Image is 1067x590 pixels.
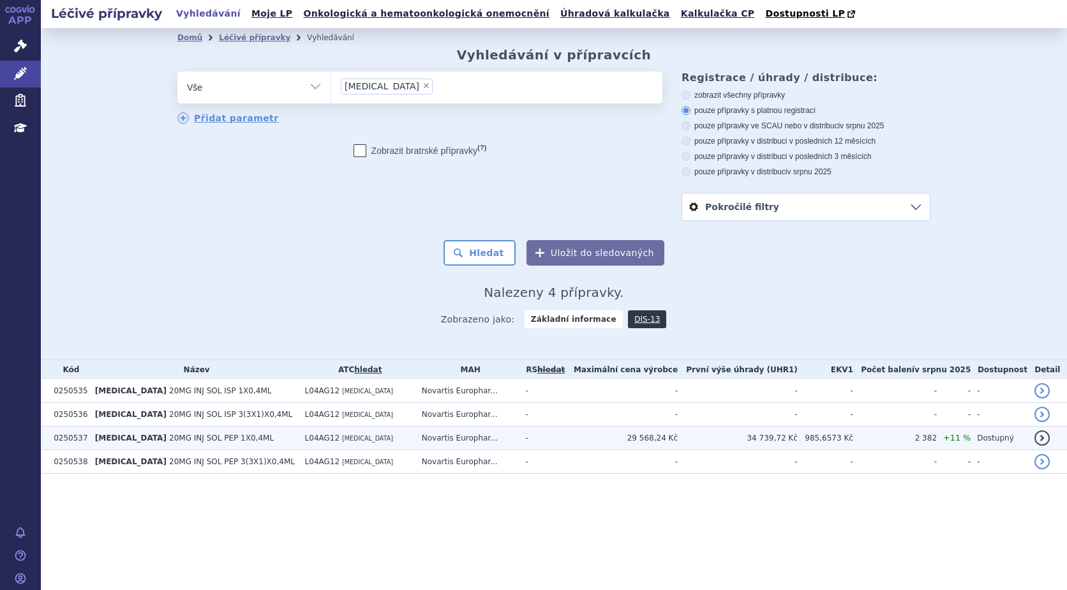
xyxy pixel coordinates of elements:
span: Zobrazeno jako: [441,310,515,328]
th: MAH [415,360,519,379]
td: - [798,403,853,427]
td: 0250536 [47,403,89,427]
label: pouze přípravky ve SCAU nebo v distribuci [682,121,930,131]
a: Úhradová kalkulačka [556,5,674,22]
td: - [678,450,798,474]
td: - [853,403,937,427]
span: L04AG12 [305,410,340,419]
th: Dostupnost [971,360,1027,379]
th: První výše úhrady (UHR1) [678,360,798,379]
td: 2 382 [853,427,937,450]
td: 29 568,24 Kč [565,427,678,450]
td: Dostupný [971,427,1027,450]
li: Vyhledávání [307,28,371,47]
span: v srpnu 2025 [787,167,831,176]
td: - [565,450,678,474]
td: - [519,450,565,474]
td: Novartis Europhar... [415,403,519,427]
span: Nalezeny 4 přípravky. [484,285,624,300]
td: - [971,379,1027,403]
span: Dostupnosti LP [765,8,845,19]
td: 0250538 [47,450,89,474]
a: vyhledávání neobsahuje žádnou platnou referenční skupinu [537,365,565,374]
a: Onkologická a hematoonkologická onemocnění [299,5,553,22]
a: Domů [177,33,202,42]
th: Kód [47,360,89,379]
a: DIS-13 [628,310,666,328]
td: 0250535 [47,379,89,403]
span: +11 % [943,433,971,442]
td: - [937,450,971,474]
span: 20MG INJ SOL PEP 1X0,4ML [169,434,274,442]
td: - [519,379,565,403]
a: Pokročilé filtry [682,193,930,220]
span: [MEDICAL_DATA] [95,386,167,395]
span: 20MG INJ SOL ISP 3(3X1)X0,4ML [169,410,292,419]
td: - [937,403,971,427]
td: - [971,450,1027,474]
td: - [798,379,853,403]
a: Dostupnosti LP [761,5,862,23]
td: - [937,379,971,403]
a: Léčivé přípravky [219,33,290,42]
td: 34 739,72 Kč [678,427,798,450]
td: Novartis Europhar... [415,450,519,474]
span: [MEDICAL_DATA] [342,435,393,442]
button: Uložit do sledovaných [526,240,664,266]
td: - [565,403,678,427]
td: - [853,379,937,403]
a: detail [1034,407,1050,422]
h3: Registrace / úhrady / distribuce: [682,72,930,84]
th: Maximální cena výrobce [565,360,678,379]
abbr: (?) [477,144,486,152]
del: hledat [537,365,565,374]
th: Detail [1028,360,1067,379]
td: - [853,450,937,474]
span: [MEDICAL_DATA] [342,458,393,465]
td: 985,6573 Kč [798,427,853,450]
button: Hledat [444,240,516,266]
input: [MEDICAL_DATA] [436,78,444,94]
td: - [678,403,798,427]
span: v srpnu 2025 [914,365,971,374]
td: 0250537 [47,427,89,450]
label: zobrazit všechny přípravky [682,90,930,100]
th: ATC [299,360,415,379]
strong: Základní informace [525,310,623,328]
h2: Vyhledávání v přípravcích [457,47,652,63]
td: - [519,427,565,450]
span: v srpnu 2025 [840,121,884,130]
td: - [798,450,853,474]
a: Vyhledávání [172,5,244,22]
span: [MEDICAL_DATA] [342,388,393,395]
th: Název [89,360,299,379]
span: × [422,82,430,89]
th: EKV1 [798,360,853,379]
span: L04AG12 [305,434,340,442]
td: - [565,379,678,403]
a: detail [1034,383,1050,398]
a: Přidat parametr [177,112,279,124]
a: detail [1034,454,1050,469]
th: Počet balení [853,360,971,379]
span: 20MG INJ SOL PEP 3(3X1)X0,4ML [169,457,295,466]
label: Zobrazit bratrské přípravky [354,144,487,157]
a: Moje LP [248,5,296,22]
td: - [971,403,1027,427]
label: pouze přípravky v distribuci v posledních 12 měsících [682,136,930,146]
a: detail [1034,430,1050,446]
span: [MEDICAL_DATA] [342,411,393,418]
label: pouze přípravky v distribuci [682,167,930,177]
span: [MEDICAL_DATA] [345,82,419,91]
td: - [519,403,565,427]
span: 20MG INJ SOL ISP 1X0,4ML [169,386,271,395]
label: pouze přípravky s platnou registrací [682,105,930,116]
h2: Léčivé přípravky [41,4,172,22]
span: L04AG12 [305,386,340,395]
td: - [678,379,798,403]
span: [MEDICAL_DATA] [95,457,167,466]
span: [MEDICAL_DATA] [95,410,167,419]
span: L04AG12 [305,457,340,466]
label: pouze přípravky v distribuci v posledních 3 měsících [682,151,930,162]
span: [MEDICAL_DATA] [95,434,167,442]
